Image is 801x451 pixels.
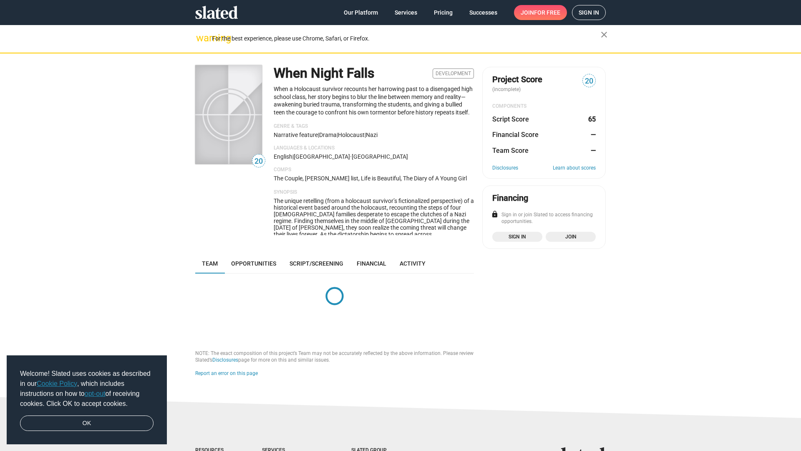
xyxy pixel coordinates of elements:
[395,5,417,20] span: Services
[20,416,154,431] a: dismiss cookie message
[274,64,374,82] h1: When Night Falls
[434,5,453,20] span: Pricing
[195,370,258,377] button: Report an error on this page
[195,350,474,364] div: NOTE: The exact composition of this project’s Team may not be accurately reflected by the above i...
[338,132,365,138] span: Holocaust
[202,260,218,267] span: Team
[546,232,596,242] a: Join
[274,175,474,182] p: The Couple, [PERSON_NAME] list, Life is Beautiful, The Diary of A Young Girl
[492,74,542,85] span: Project Score
[588,130,596,139] dd: —
[337,132,338,138] span: |
[292,153,294,160] span: |
[366,132,378,138] span: Nazi
[274,198,474,291] span: The unique retelling (from a holocaust survivor’s fictionalized perspective) of a historical even...
[350,253,393,274] a: Financial
[274,189,474,196] p: Synopsis
[352,153,408,160] span: [GEOGRAPHIC_DATA]
[492,232,542,242] a: Sign in
[572,5,606,20] a: Sign in
[20,369,154,409] span: Welcome! Slated uses cookies as described in our , which includes instructions on how to of recei...
[551,233,591,241] span: Join
[195,253,224,274] a: Team
[274,153,292,160] span: English
[274,85,474,116] p: When a Holocaust survivor recounts her harrowing past to a disengaged high school class, her stor...
[319,132,337,138] span: Drama
[318,132,319,138] span: |
[196,33,206,43] mat-icon: warning
[492,165,518,172] a: Disclosures
[497,233,537,241] span: Sign in
[283,253,350,274] a: Script/Screening
[492,212,596,225] div: Sign in or join Slated to access financing opportunities.
[427,5,459,20] a: Pricing
[492,193,528,204] div: Financing
[583,76,595,87] span: 20
[492,146,529,155] dt: Team Score
[492,115,529,124] dt: Script Score
[433,68,474,79] span: Development
[274,132,318,138] span: Narrative feature
[492,130,539,139] dt: Financial Score
[294,153,350,160] span: [GEOGRAPHIC_DATA]
[85,390,106,397] a: opt-out
[400,260,426,267] span: Activity
[388,5,424,20] a: Services
[463,5,504,20] a: Successes
[274,167,474,173] p: Comps
[393,253,432,274] a: Activity
[588,146,596,155] dd: —
[344,5,378,20] span: Our Platform
[553,165,596,172] a: Learn about scores
[212,33,601,44] div: For the best experience, please use Chrome, Safari, or Firefox.
[7,355,167,445] div: cookieconsent
[534,5,560,20] span: for free
[290,260,343,267] span: Script/Screening
[588,115,596,124] dd: 65
[514,5,567,20] a: Joinfor free
[492,103,596,110] div: COMPONENTS
[599,30,609,40] mat-icon: close
[579,5,599,20] span: Sign in
[231,260,276,267] span: Opportunities
[274,145,474,152] p: Languages & Locations
[469,5,497,20] span: Successes
[37,380,77,387] a: Cookie Policy
[357,260,386,267] span: Financial
[337,5,385,20] a: Our Platform
[350,153,352,160] span: ·
[491,210,499,218] mat-icon: lock
[274,123,474,130] p: Genre & Tags
[521,5,560,20] span: Join
[492,86,522,92] span: (incomplete)
[252,156,265,167] span: 20
[212,357,238,363] a: Disclosures
[224,253,283,274] a: Opportunities
[365,132,366,138] span: |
